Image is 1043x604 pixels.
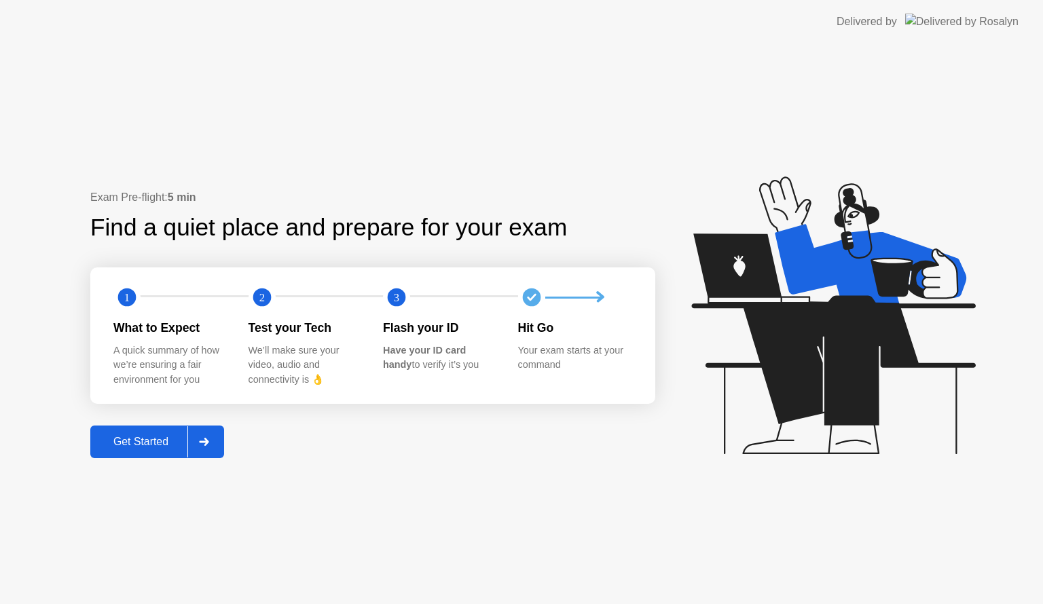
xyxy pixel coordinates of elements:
div: Exam Pre-flight: [90,189,655,206]
button: Get Started [90,426,224,458]
div: Flash your ID [383,319,496,337]
div: Get Started [94,436,187,448]
div: A quick summary of how we’re ensuring a fair environment for you [113,343,227,388]
div: Find a quiet place and prepare for your exam [90,210,569,246]
div: We’ll make sure your video, audio and connectivity is 👌 [249,343,362,388]
img: Delivered by Rosalyn [905,14,1019,29]
text: 3 [394,291,399,304]
text: 1 [124,291,130,304]
b: Have your ID card handy [383,345,466,371]
div: What to Expect [113,319,227,337]
div: to verify it’s you [383,343,496,373]
div: Delivered by [837,14,897,30]
b: 5 min [168,191,196,203]
div: Hit Go [518,319,632,337]
div: Test your Tech [249,319,362,337]
div: Your exam starts at your command [518,343,632,373]
text: 2 [259,291,264,304]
